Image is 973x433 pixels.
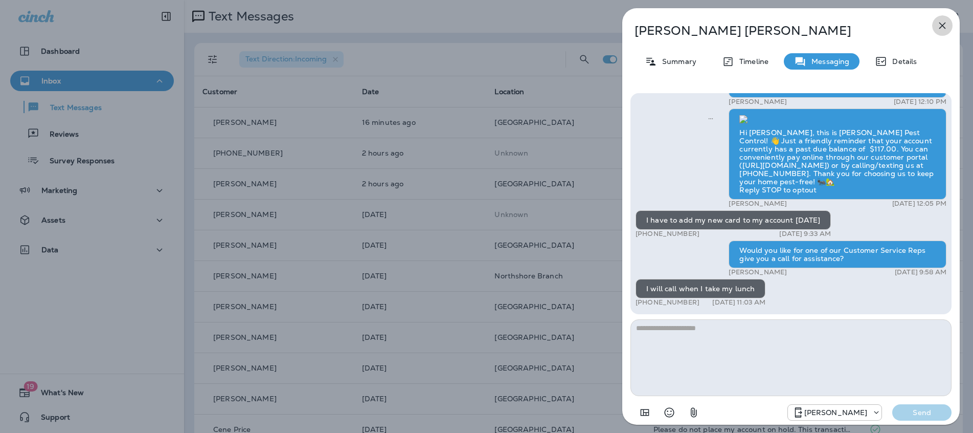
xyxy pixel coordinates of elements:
p: [DATE] 9:58 AM [895,268,946,276]
p: [PERSON_NAME] [729,268,787,276]
p: [PERSON_NAME] [729,200,787,208]
p: Messaging [806,57,849,66]
div: I have to add my new card to my account [DATE] [636,210,831,230]
p: [PERSON_NAME] [729,98,787,106]
button: Select an emoji [659,402,680,423]
p: [PHONE_NUMBER] [636,298,699,307]
p: [DATE] 9:33 AM [779,230,831,238]
p: Summary [657,57,696,66]
p: Details [887,57,917,66]
img: twilio-download [739,115,748,123]
div: Hi [PERSON_NAME], this is [PERSON_NAME] Pest Control! 👋 Just a friendly reminder that your accoun... [729,109,946,200]
p: [DATE] 12:10 PM [894,98,946,106]
p: [DATE] 11:03 AM [712,298,765,307]
p: [DATE] 12:05 PM [892,200,946,208]
div: +1 (504) 576-9603 [788,406,882,419]
span: Sent [708,113,713,122]
div: Would you like for one of our Customer Service Reps give you a call for assistance? [729,241,946,268]
p: [PHONE_NUMBER] [636,230,699,238]
button: Add in a premade template [635,402,655,423]
p: [PERSON_NAME] [PERSON_NAME] [635,24,914,38]
p: [PERSON_NAME] [804,408,868,417]
p: Timeline [734,57,768,66]
div: I will call when I take my lunch [636,279,765,298]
